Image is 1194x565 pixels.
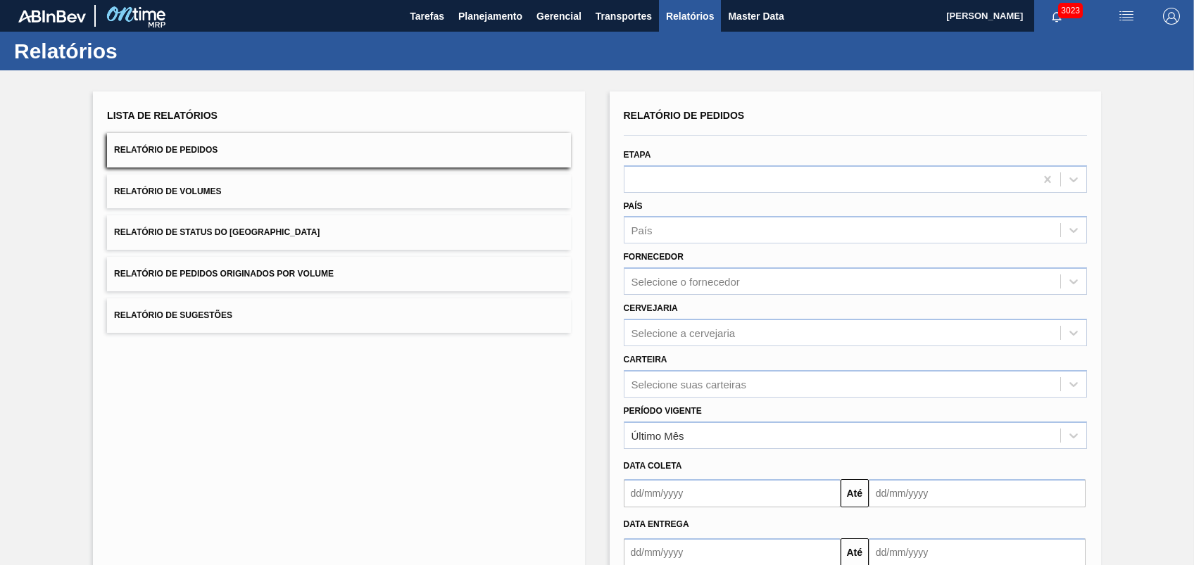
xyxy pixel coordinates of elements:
img: Logout [1163,8,1180,25]
div: País [631,224,653,236]
button: Relatório de Volumes [107,174,570,209]
span: Gerencial [536,8,582,25]
span: Data coleta [624,461,682,471]
div: Selecione suas carteiras [631,378,746,390]
img: TNhmsLtSVTkK8tSr43FrP2fwEKptu5GPRR3wAAAABJRU5ErkJggg== [18,10,86,23]
span: Master Data [728,8,784,25]
button: Relatório de Sugestões [107,298,570,333]
button: Notificações [1034,6,1079,26]
div: Selecione o fornecedor [631,276,740,288]
span: Data entrega [624,519,689,529]
span: Planejamento [458,8,522,25]
span: Relatório de Pedidos Originados por Volume [114,269,334,279]
div: Último Mês [631,429,684,441]
label: Fornecedor [624,252,684,262]
button: Relatório de Pedidos Originados por Volume [107,257,570,291]
div: Selecione a cervejaria [631,326,736,338]
button: Relatório de Status do [GEOGRAPHIC_DATA] [107,215,570,250]
label: País [624,201,643,211]
span: 3023 [1058,3,1083,18]
img: userActions [1118,8,1135,25]
button: Relatório de Pedidos [107,133,570,167]
input: dd/mm/yyyy [624,479,841,507]
input: dd/mm/yyyy [869,479,1086,507]
h1: Relatórios [14,43,264,59]
span: Relatório de Status do [GEOGRAPHIC_DATA] [114,227,320,237]
span: Lista de Relatórios [107,110,218,121]
span: Relatórios [666,8,714,25]
span: Relatório de Volumes [114,186,221,196]
label: Etapa [624,150,651,160]
label: Cervejaria [624,303,678,313]
span: Transportes [596,8,652,25]
span: Relatório de Pedidos [624,110,745,121]
span: Relatório de Pedidos [114,145,218,155]
button: Até [841,479,869,507]
span: Relatório de Sugestões [114,310,232,320]
label: Período Vigente [624,406,702,416]
span: Tarefas [410,8,444,25]
label: Carteira [624,355,667,364]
